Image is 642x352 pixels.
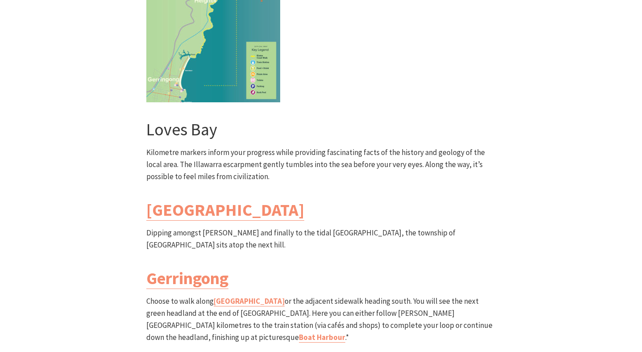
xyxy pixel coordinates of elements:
[146,147,496,183] p: Kilometre markers inform your progress while providing fascinating facts of the history and geolo...
[146,227,496,251] p: Dipping amongst [PERSON_NAME] and finally to the tidal [GEOGRAPHIC_DATA], the township of [GEOGRA...
[146,268,228,289] a: Gerringong
[299,332,345,343] a: Boat Harbour
[214,296,285,306] a: [GEOGRAPHIC_DATA]
[146,295,496,344] p: Choose to walk along or the adjacent sidewalk heading south. You will see the next green headland...
[146,119,496,140] h3: Loves Bay
[146,199,304,221] a: [GEOGRAPHIC_DATA]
